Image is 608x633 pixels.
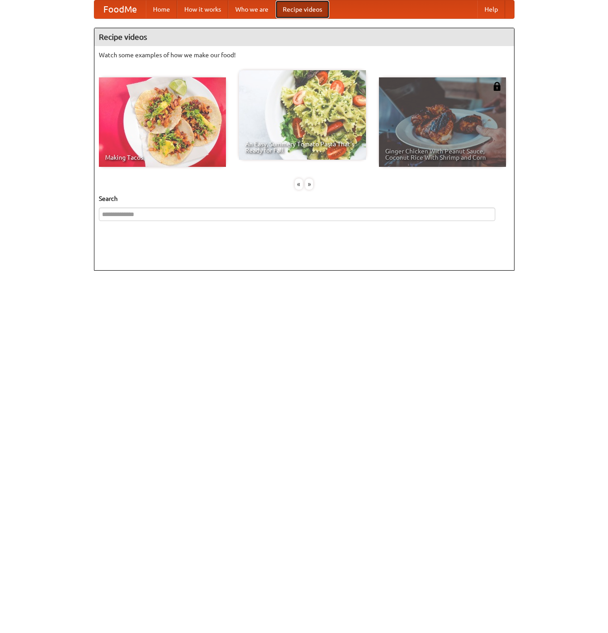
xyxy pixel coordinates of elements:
div: « [295,178,303,190]
a: Help [477,0,505,18]
a: How it works [177,0,228,18]
a: An Easy, Summery Tomato Pasta That's Ready for Fall [239,70,366,160]
span: Making Tacos [105,154,220,161]
a: Recipe videos [276,0,329,18]
a: Making Tacos [99,77,226,167]
p: Watch some examples of how we make our food! [99,51,510,59]
a: Home [146,0,177,18]
span: An Easy, Summery Tomato Pasta That's Ready for Fall [245,141,360,153]
a: Who we are [228,0,276,18]
h5: Search [99,194,510,203]
div: » [305,178,313,190]
img: 483408.png [493,82,502,91]
h4: Recipe videos [94,28,514,46]
a: FoodMe [94,0,146,18]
